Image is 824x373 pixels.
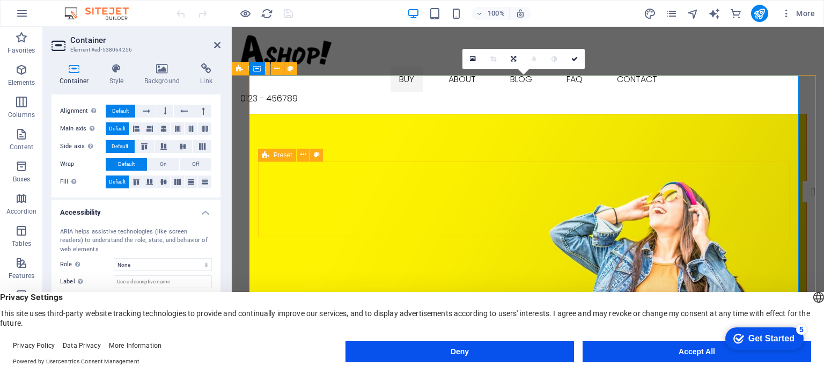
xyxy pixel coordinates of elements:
button: commerce [730,7,742,20]
span: Default [118,158,135,171]
label: Side axis [60,140,106,153]
h4: Link [192,63,220,86]
button: Default [106,140,135,153]
span: Preset [274,152,292,158]
button: Click here to leave preview mode and continue editing [239,7,252,20]
button: Default [106,122,129,135]
a: Crop mode [483,49,503,69]
p: Features [9,272,34,280]
span: Default [109,122,126,135]
h4: Accessibility [51,200,220,219]
span: Default [109,175,126,188]
button: design [644,7,657,20]
span: Default [112,140,128,153]
span: More [781,8,815,19]
i: AI Writer [708,8,720,20]
button: Default [106,175,129,188]
button: Off [180,158,211,171]
h2: Container [70,35,220,45]
i: Design (Ctrl+Alt+Y) [644,8,656,20]
button: 100% [472,7,510,20]
label: Fill [60,175,106,188]
label: Wrap [60,158,106,171]
div: ARIA helps assistive technologies (like screen readers) to understand the role, state, and behavi... [60,228,212,254]
p: Tables [12,239,31,248]
a: Blur [524,49,544,69]
input: Use a descriptive name [114,275,212,288]
h4: Background [136,63,193,86]
a: Greyscale [544,49,564,69]
span: Off [192,158,199,171]
button: Default [106,158,147,171]
img: Editor Logo [62,7,142,20]
p: Boxes [13,175,31,184]
i: Commerce [730,8,742,20]
label: Label [60,275,114,288]
a: Select files from the file manager, stock photos, or upload file(s) [462,49,483,69]
h4: Style [101,63,136,86]
h6: 100% [488,7,505,20]
label: Main axis [60,122,106,135]
i: Publish [753,8,766,20]
button: pages [665,7,678,20]
label: Alignment [60,105,106,118]
h3: Element #ed-538064256 [70,45,199,55]
p: Content [10,143,33,151]
i: Navigator [687,8,699,20]
p: Elements [8,78,35,87]
h4: Container [51,63,101,86]
button: reload [260,7,273,20]
i: On resize automatically adjust zoom level to fit chosen device. [516,9,525,18]
span: Role [60,258,83,271]
p: Accordion [6,207,36,216]
a: Confirm ( Ctrl ⏎ ) [564,49,585,69]
button: More [777,5,819,22]
button: text_generator [708,7,721,20]
span: On [160,158,167,171]
i: Pages (Ctrl+Alt+S) [665,8,678,20]
button: navigator [687,7,700,20]
p: Favorites [8,46,35,55]
div: Get Started [32,12,78,21]
button: publish [751,5,768,22]
p: Columns [8,111,35,119]
i: Reload page [261,8,273,20]
a: Change orientation [503,49,524,69]
div: 5 [79,2,90,13]
div: Get Started 5 items remaining, 0% complete [9,5,87,28]
button: Default [106,105,135,118]
button: On [148,158,179,171]
span: Preset [247,65,266,72]
span: Default [112,105,129,118]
